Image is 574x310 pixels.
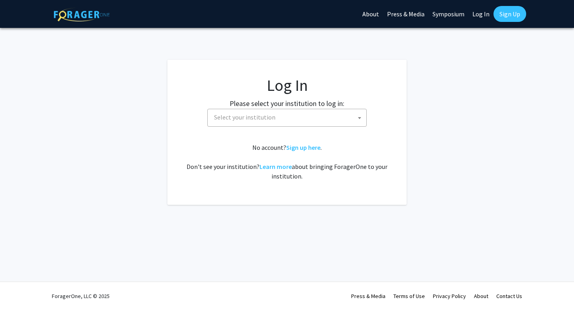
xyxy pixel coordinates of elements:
[183,76,391,95] h1: Log In
[493,6,526,22] a: Sign Up
[433,292,466,300] a: Privacy Policy
[259,163,292,171] a: Learn more about bringing ForagerOne to your institution
[474,292,488,300] a: About
[351,292,385,300] a: Press & Media
[286,143,320,151] a: Sign up here
[54,8,110,22] img: ForagerOne Logo
[52,282,110,310] div: ForagerOne, LLC © 2025
[230,98,344,109] label: Please select your institution to log in:
[207,109,367,127] span: Select your institution
[211,109,366,126] span: Select your institution
[214,113,275,121] span: Select your institution
[183,143,391,181] div: No account? . Don't see your institution? about bringing ForagerOne to your institution.
[496,292,522,300] a: Contact Us
[393,292,425,300] a: Terms of Use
